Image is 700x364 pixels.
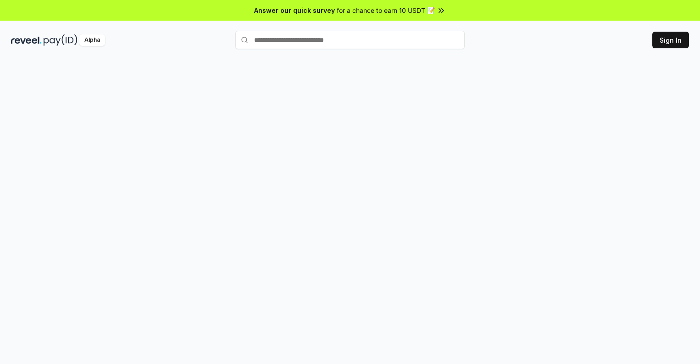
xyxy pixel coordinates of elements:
[652,32,689,48] button: Sign In
[44,34,78,46] img: pay_id
[11,34,42,46] img: reveel_dark
[337,6,435,15] span: for a chance to earn 10 USDT 📝
[254,6,335,15] span: Answer our quick survey
[79,34,105,46] div: Alpha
